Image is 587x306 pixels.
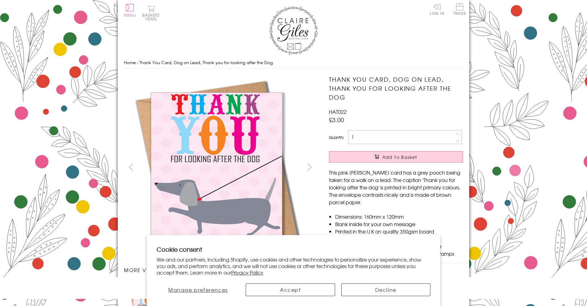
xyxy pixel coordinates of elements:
[341,283,431,296] button: Decline
[335,220,463,228] li: Blank inside for your own message
[329,75,463,101] h1: Thank You Card, Dog on Lead, Thank you for looking after the Dog
[329,108,347,115] span: HAT022
[124,266,317,274] h3: More views
[335,228,463,235] li: Printed in the U.K on quality 350gsm board
[246,283,335,296] button: Accept
[329,134,344,140] label: Quantity
[329,115,344,124] span: £3.00
[382,154,417,160] span: Add to Basket
[139,60,273,65] span: Thank You Card, Dog on Lead, Thank you for looking after the Dog
[430,3,445,15] a: Log In
[124,75,309,260] img: Thank You Card, Dog on Lead, Thank you for looking after the Dog
[269,6,318,55] img: Claire Giles Greetings Cards
[329,151,463,163] button: Add to Basket
[157,245,430,254] h2: Cookie consent
[124,56,463,69] nav: breadcrumbs
[124,4,136,17] button: Menu
[142,5,159,21] button: Basket0 items
[231,269,263,276] a: Privacy Policy
[124,12,136,18] span: Menu
[124,60,136,65] a: Home
[303,160,317,174] button: next
[168,286,228,293] span: Manage preferences
[335,213,463,220] li: Dimensions: 160mm x 120mm
[329,169,463,206] p: This pink [PERSON_NAME] card has a grey pooch being taken for a walk on a lead. The caption 'Than...
[124,160,138,174] button: prev
[453,3,466,16] a: Trade
[157,283,240,296] button: Manage preferences
[137,60,138,65] span: ›
[145,12,159,22] span: 0 items
[453,3,466,15] span: Trade
[157,256,430,275] p: We and our partners, including Shopify, use cookies and other technologies to personalize your ex...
